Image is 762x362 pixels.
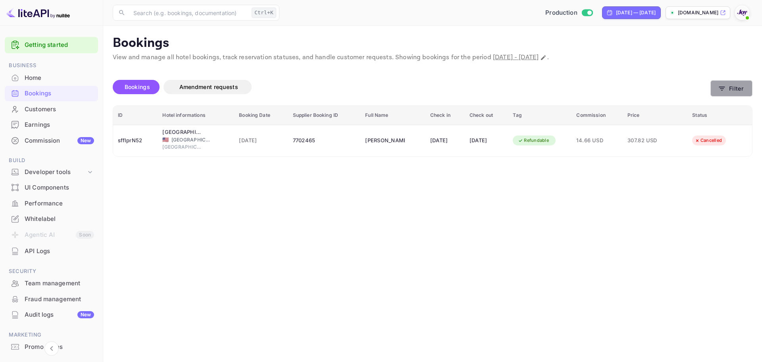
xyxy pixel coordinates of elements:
[360,106,425,125] th: Full Name
[5,180,98,195] a: UI Components
[627,136,667,145] span: 307.82 USD
[162,143,202,151] span: [GEOGRAPHIC_DATA]
[5,86,98,101] a: Bookings
[25,183,94,192] div: UI Components
[77,311,94,318] div: New
[25,74,94,83] div: Home
[623,106,688,125] th: Price
[5,133,98,148] a: CommissionNew
[736,6,749,19] img: With Joy
[162,137,169,142] span: United States of America
[571,106,622,125] th: Commission
[5,165,98,179] div: Developer tools
[5,244,98,259] div: API Logs
[5,276,98,291] div: Team management
[542,8,596,17] div: Switch to Sandbox mode
[171,136,211,143] span: [GEOGRAPHIC_DATA]
[118,134,153,147] div: sffIprN52
[25,310,94,319] div: Audit logs
[179,83,238,90] span: Amendment requests
[5,339,98,354] a: Promo codes
[5,133,98,149] div: CommissionNew
[25,120,94,130] div: Earnings
[5,211,98,227] div: Whitelabel
[470,134,504,147] div: [DATE]
[25,136,94,145] div: Commission
[125,83,150,90] span: Bookings
[25,247,94,256] div: API Logs
[5,86,98,101] div: Bookings
[5,70,98,85] a: Home
[158,106,234,125] th: Hotel informations
[5,196,98,211] a: Performance
[77,137,94,144] div: New
[5,156,98,165] span: Build
[425,106,465,125] th: Check in
[239,136,283,145] span: [DATE]
[162,128,202,136] div: Hilton Garden Inn Louisville Downtown
[252,8,276,18] div: Ctrl+K
[545,8,577,17] span: Production
[113,35,752,51] p: Bookings
[5,244,98,258] a: API Logs
[5,37,98,53] div: Getting started
[687,106,752,125] th: Status
[5,61,98,70] span: Business
[576,136,618,145] span: 14.66 USD
[25,168,86,177] div: Developer tools
[5,117,98,133] div: Earnings
[616,9,656,16] div: [DATE] — [DATE]
[25,41,94,50] a: Getting started
[710,80,752,97] button: Filter
[25,199,94,208] div: Performance
[113,106,752,156] table: booking table
[44,341,59,356] button: Collapse navigation
[508,106,571,125] th: Tag
[5,196,98,211] div: Performance
[129,5,248,21] input: Search (e.g. bookings, documentation)
[5,267,98,276] span: Security
[513,136,554,145] div: Refundable
[5,211,98,226] a: Whitelabel
[234,106,288,125] th: Booking Date
[6,6,70,19] img: LiteAPI logo
[288,106,361,125] th: Supplier Booking ID
[113,106,158,125] th: ID
[5,292,98,306] a: Fraud management
[365,134,405,147] div: Andrew Gebhart
[5,117,98,132] a: Earnings
[493,53,539,62] span: [DATE] - [DATE]
[5,331,98,339] span: Marketing
[5,276,98,290] a: Team management
[5,307,98,322] a: Audit logsNew
[25,215,94,224] div: Whitelabel
[293,134,356,147] div: 7702465
[5,102,98,116] a: Customers
[430,134,460,147] div: [DATE]
[25,279,94,288] div: Team management
[5,102,98,117] div: Customers
[25,89,94,98] div: Bookings
[465,106,508,125] th: Check out
[25,105,94,114] div: Customers
[113,80,710,94] div: account-settings tabs
[25,295,94,304] div: Fraud management
[25,343,94,352] div: Promo codes
[5,70,98,86] div: Home
[678,9,718,16] p: [DOMAIN_NAME]
[5,292,98,307] div: Fraud management
[539,54,547,62] button: Change date range
[689,136,727,145] div: Cancelled
[113,53,752,62] p: View and manage all hotel bookings, track reservation statuses, and handle customer requests. Sho...
[5,339,98,355] div: Promo codes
